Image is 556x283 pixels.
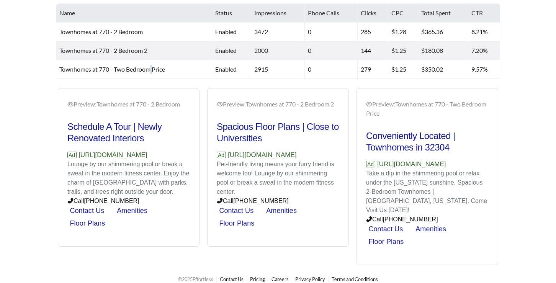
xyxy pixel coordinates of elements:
span: CPC [391,9,404,16]
a: Pricing [250,276,265,282]
th: Impressions [251,4,305,23]
td: $365.36 [418,23,468,41]
span: CTR [471,9,483,16]
td: $1.25 [388,41,418,60]
td: 2000 [251,41,305,60]
span: enabled [215,47,237,54]
a: Privacy Policy [295,276,325,282]
th: Phone Calls [305,4,358,23]
a: Amenities [415,225,446,233]
td: 3472 [251,23,305,41]
a: Careers [271,276,289,282]
a: Contact Us [368,225,403,233]
span: enabled [215,28,237,35]
td: 8.21% [468,23,500,41]
th: Clicks [358,4,389,23]
span: phone [366,216,372,222]
span: Townhomes at 770 - 2 Bedroom [59,28,143,35]
span: eye [366,101,372,107]
h2: Conveniently Located | Townhomes in 32304 [366,130,489,153]
td: 285 [358,23,389,41]
span: © 2025 Effortless [178,276,213,282]
span: Townhomes at 770 - Two Bedroom Price [59,65,165,73]
td: 0 [305,41,358,60]
span: Ad [366,161,375,167]
td: $1.25 [388,60,418,79]
th: Status [212,4,251,23]
a: Floor Plans [368,238,404,245]
th: Name [56,4,212,23]
p: Take a dip in the shimmering pool or relax under the [US_STATE] sunshine. Spacious 2-Bedroom Town... [366,169,489,215]
td: 2915 [251,60,305,79]
td: $180.08 [418,41,468,60]
td: 279 [358,60,389,79]
td: 144 [358,41,389,60]
a: Terms and Conditions [332,276,378,282]
span: enabled [215,65,237,73]
td: 7.20% [468,41,500,60]
p: Call [PHONE_NUMBER] [366,215,489,224]
td: 0 [305,23,358,41]
td: 0 [305,60,358,79]
div: Preview: Townhomes at 770 - Two Bedroom Price [366,100,489,118]
th: Total Spent [418,4,468,23]
td: 9.57% [468,60,500,79]
td: $350.02 [418,60,468,79]
a: Contact Us [220,276,244,282]
td: $1.28 [388,23,418,41]
span: Townhomes at 770 - 2 Bedroom 2 [59,47,147,54]
p: [URL][DOMAIN_NAME] [366,159,489,169]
